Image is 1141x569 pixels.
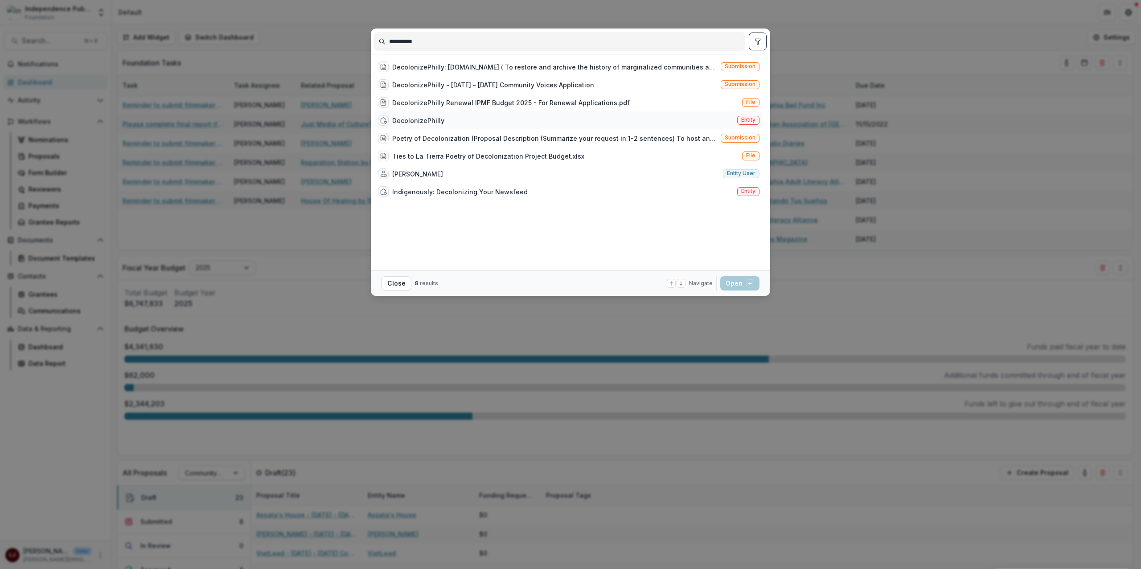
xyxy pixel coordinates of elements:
span: Entity user [727,170,755,176]
span: Submission [725,63,755,70]
span: results [420,280,438,287]
span: File [746,99,755,105]
button: Open [720,276,759,291]
div: DecolonizePhilly [392,116,444,125]
div: DecolonizePhilly - [DATE] - [DATE] Community Voices Application [392,80,594,90]
span: Entity [741,117,755,123]
div: DecolonizePhilly: [DOMAIN_NAME] ( To restore and archive the history of marginalized communities ... [392,62,717,72]
div: Indigenously: Decolonizing Your Newsfeed [392,187,528,196]
span: Submission [725,135,755,141]
span: Navigate [689,279,713,287]
span: Entity [741,188,755,194]
div: [PERSON_NAME] [392,169,443,179]
div: DecolonizePhilly Renewal IPMF Budget 2025 - For Renewal Applications.pdf [392,98,630,107]
span: File [746,152,755,159]
div: Ties to La Tierra Poetry of Decolonization Project Budget.xlsx [392,151,584,161]
span: 8 [415,280,419,287]
button: toggle filters [749,33,767,50]
div: Poetry of Decolonization (Proposal Description (Summarize your request in 1-2 sentences) To host ... [392,134,717,143]
span: Submission [725,81,755,87]
button: Close [382,276,411,291]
